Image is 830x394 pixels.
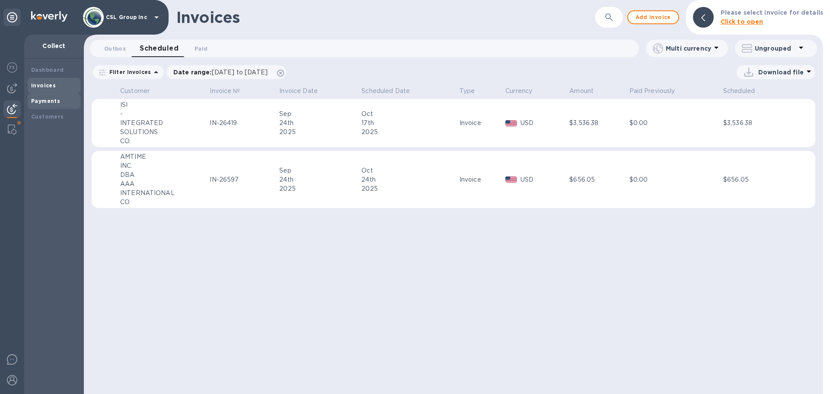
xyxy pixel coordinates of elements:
[721,18,763,25] b: Click to open
[279,86,329,96] span: Invoice Date
[104,44,126,53] span: Outbox
[629,175,721,184] div: $0.00
[361,86,421,96] span: Scheduled Date
[629,86,686,96] span: Paid Previously
[520,175,567,184] p: USD
[361,128,457,137] div: 2025
[635,12,671,22] span: Add invoice
[31,11,67,22] img: Logo
[361,184,457,193] div: 2025
[120,179,207,189] div: AAA
[120,100,207,109] div: ISI
[723,86,766,96] span: Scheduled
[627,10,679,24] button: Add invoice
[279,175,359,184] div: 24th
[279,109,359,119] div: Sep
[120,86,161,96] span: Customer
[520,119,567,128] p: USD
[31,113,64,120] b: Customers
[120,137,207,146] div: CO.
[505,176,517,183] img: USD
[361,119,457,128] div: 17th
[460,119,503,128] div: Invoice
[210,86,240,96] p: Invoice №
[755,44,796,53] p: Ungrouped
[361,86,410,96] p: Scheduled Date
[569,86,594,96] p: Amount
[361,175,457,184] div: 24th
[166,65,286,79] div: Date range:[DATE] to [DATE]
[120,189,207,198] div: INTERNATIONAL
[173,68,272,77] p: Date range :
[210,175,277,184] div: IN-26597
[279,128,359,137] div: 2025
[195,44,207,53] span: Paid
[212,69,268,76] span: [DATE] to [DATE]
[120,119,207,128] div: INTEGRATED
[279,184,359,193] div: 2025
[120,170,207,179] div: DBA
[723,175,792,184] div: $656.05
[460,86,486,96] span: Type
[723,119,792,128] div: $3,536.38
[505,120,517,126] img: USD
[7,62,17,73] img: Foreign exchange
[279,86,318,96] p: Invoice Date
[210,86,251,96] span: Invoice №
[460,86,475,96] p: Type
[569,86,605,96] span: Amount
[31,82,56,89] b: Invoices
[361,109,457,119] div: Oct
[31,67,64,73] b: Dashboard
[629,119,721,128] div: $0.00
[31,98,60,104] b: Payments
[31,42,77,50] p: Collect
[140,42,179,54] span: Scheduled
[361,166,457,175] div: Oct
[210,119,277,128] div: IN-26419
[629,86,675,96] p: Paid Previously
[120,161,207,170] div: INC.
[279,166,359,175] div: Sep
[721,9,823,16] b: Please select invoice for details
[176,8,240,26] h1: Invoices
[120,128,207,137] div: SOLUTIONS
[106,68,151,76] p: Filter Invoices
[120,152,207,161] div: AMTIME
[569,119,626,128] div: $3,536.38
[569,175,626,184] div: $656.05
[666,44,711,53] p: Multi currency
[120,198,207,207] div: CO
[505,86,543,96] span: Currency
[758,68,804,77] p: Download file
[3,9,21,26] div: Unpin categories
[120,109,207,119] div: -
[279,119,359,128] div: 24th
[723,86,755,96] p: Scheduled
[460,175,503,184] div: Invoice
[106,14,149,20] p: CSL Group Inc
[120,86,150,96] p: Customer
[505,86,532,96] p: Currency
